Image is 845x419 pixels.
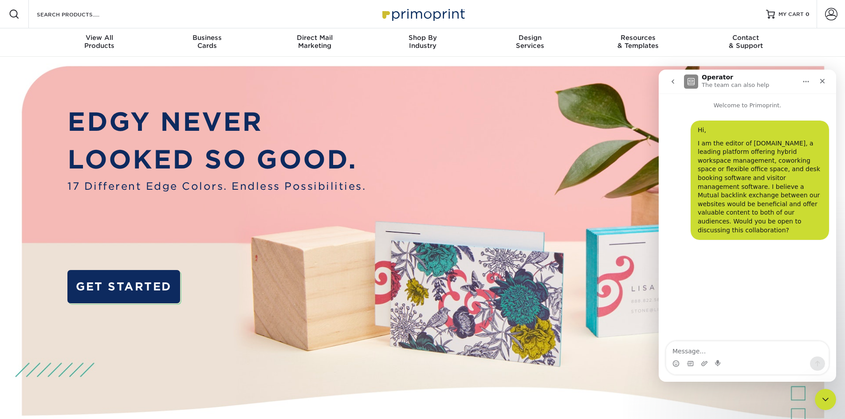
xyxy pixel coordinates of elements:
span: Resources [584,34,692,42]
p: EDGY NEVER [67,103,366,141]
img: logo_orange.svg [14,14,21,21]
div: Products [46,34,153,50]
iframe: Intercom live chat [815,389,836,410]
span: Business [153,34,261,42]
a: DesignServices [476,28,584,57]
div: & Support [692,34,800,50]
div: Services [476,34,584,50]
div: & Templates [584,34,692,50]
span: 17 Different Edge Colors. Endless Possibilities. [67,179,366,194]
span: Design [476,34,584,42]
input: SEARCH PRODUCTS..... [36,9,122,20]
span: Direct Mail [261,34,369,42]
div: Cards [153,34,261,50]
a: GET STARTED [67,270,180,303]
div: Domain Overview [34,52,79,58]
img: Primoprint [378,4,467,23]
span: Shop By [369,34,476,42]
img: tab_keywords_by_traffic_grey.svg [88,51,95,59]
a: Direct MailMarketing [261,28,369,57]
iframe: Intercom live chat [659,70,836,382]
span: Contact [692,34,800,42]
span: 0 [806,11,810,17]
a: BusinessCards [153,28,261,57]
div: Marketing [261,34,369,50]
a: Shop ByIndustry [369,28,476,57]
img: tab_domain_overview_orange.svg [24,51,31,59]
div: Domain: [DOMAIN_NAME] [23,23,98,30]
div: v 4.0.25 [25,14,43,21]
div: Industry [369,34,476,50]
img: website_grey.svg [14,23,21,30]
span: MY CART [778,11,804,18]
a: Contact& Support [692,28,800,57]
a: Resources& Templates [584,28,692,57]
p: LOOKED SO GOOD. [67,141,366,179]
span: View All [46,34,153,42]
div: Keywords by Traffic [98,52,149,58]
a: View AllProducts [46,28,153,57]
